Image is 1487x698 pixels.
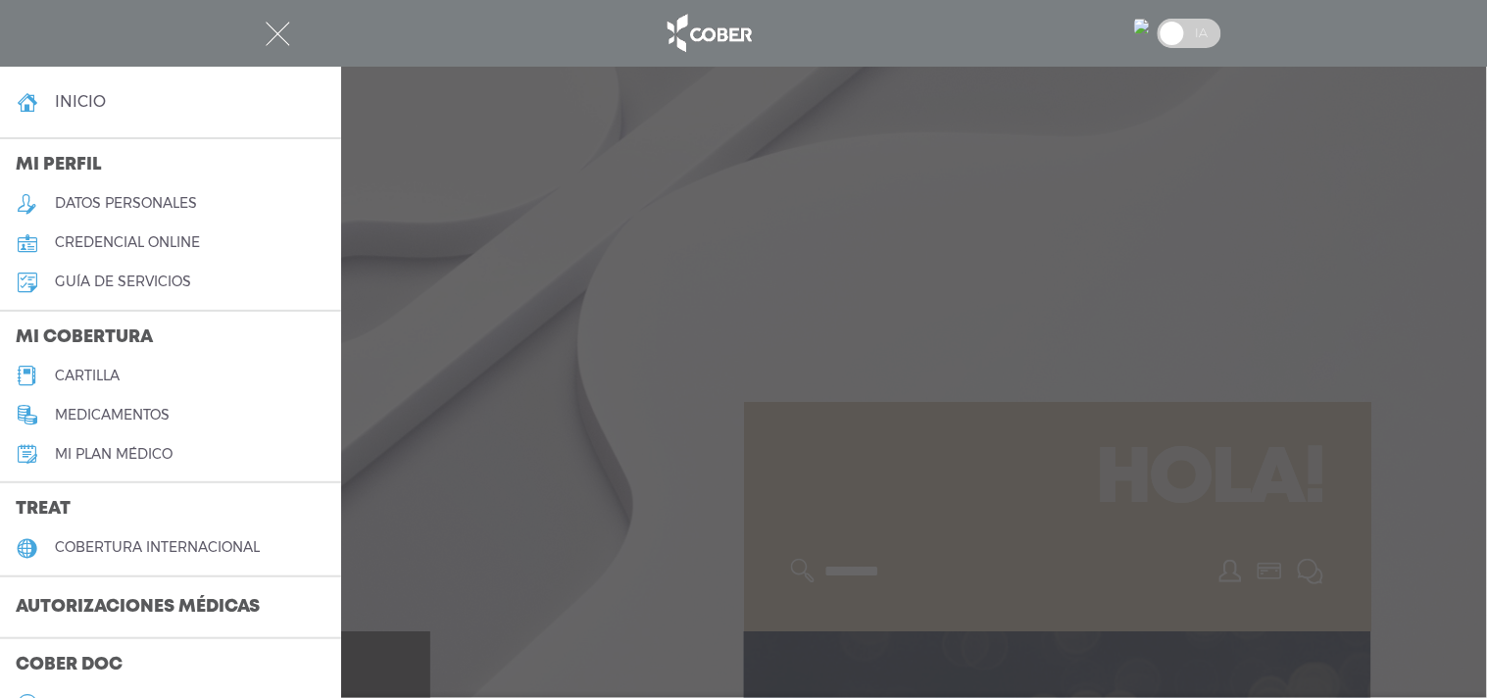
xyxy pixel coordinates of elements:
[266,22,290,46] img: Cober_menu-close-white.svg
[55,368,120,384] h5: cartilla
[55,92,106,111] h4: inicio
[55,407,170,424] h5: medicamentos
[55,234,200,251] h5: credencial online
[55,274,191,290] h5: guía de servicios
[55,195,197,212] h5: datos personales
[55,539,260,556] h5: cobertura internacional
[657,10,760,57] img: logo_cober_home-white.png
[55,446,173,463] h5: Mi plan médico
[1134,19,1150,34] img: 7294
